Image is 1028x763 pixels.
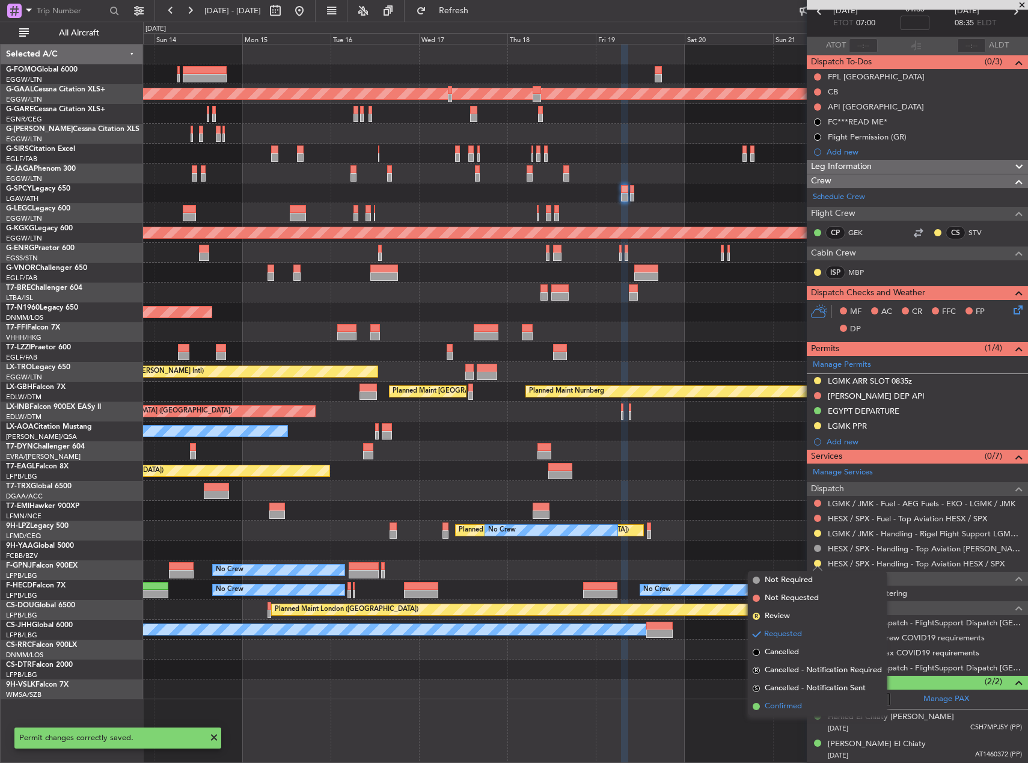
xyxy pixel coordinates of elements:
[828,648,979,658] a: LGMK / JMK - Pax COVID19 requirements
[813,467,873,479] a: Manage Services
[946,226,965,239] div: CS
[6,393,41,402] a: EDLW/DTM
[6,373,42,382] a: EGGW/LTN
[459,521,629,539] div: Planned [GEOGRAPHIC_DATA] ([GEOGRAPHIC_DATA])
[331,33,419,44] div: Tue 16
[216,561,243,579] div: No Crew
[6,661,73,669] a: CS-DTRFalcon 2000
[955,17,974,29] span: 08:35
[828,72,925,82] div: FPL [GEOGRAPHIC_DATA]
[6,631,37,640] a: LFPB/LBG
[6,115,42,124] a: EGNR/CEG
[923,693,969,705] a: Manage PAX
[6,245,34,252] span: G-ENRG
[6,503,79,510] a: T7-EMIHawker 900XP
[529,382,604,400] div: Planned Maint Nurnberg
[6,274,37,283] a: EGLF/FAB
[6,670,37,679] a: LFPB/LBG
[6,681,69,688] a: 9H-VSLKFalcon 7X
[6,472,37,481] a: LFPB/LBG
[6,344,71,351] a: T7-LZZIPraetor 600
[6,571,37,580] a: LFPB/LBG
[828,132,907,142] div: Flight Permission (GR)
[6,106,105,113] a: G-GARECessna Citation XLS+
[6,364,70,371] a: LX-TROLegacy 650
[6,532,41,541] a: LFMD/CEQ
[6,522,69,530] a: 9H-LPZLegacy 500
[6,403,101,411] a: LX-INBFalcon 900EX EASy II
[6,155,37,164] a: EGLF/FAB
[985,675,1002,688] span: (2/2)
[393,382,582,400] div: Planned Maint [GEOGRAPHIC_DATA] ([GEOGRAPHIC_DATA])
[881,306,892,318] span: AC
[6,126,139,133] a: G-[PERSON_NAME]Cessna Citation XLS
[765,592,819,604] span: Not Requested
[828,391,925,401] div: [PERSON_NAME] DEP API
[828,376,912,386] div: LGMK ARR SLOT 0835z
[31,29,127,37] span: All Aircraft
[753,685,760,692] span: S
[6,304,78,311] a: T7-N1960Legacy 650
[6,165,34,173] span: G-JAGA
[968,227,996,238] a: STV
[848,227,875,238] a: GEK
[811,247,856,260] span: Cabin Crew
[6,582,32,589] span: F-HECD
[773,33,861,44] div: Sun 21
[765,646,799,658] span: Cancelled
[6,185,32,192] span: G-SPCY
[828,529,1022,539] a: LGMK / JMK - Handling - Rigel Flight Support LGMK/JMK
[833,17,853,29] span: ETOT
[6,582,66,589] a: F-HECDFalcon 7X
[6,106,34,113] span: G-GARE
[419,33,507,44] div: Wed 17
[6,284,31,292] span: T7-BRE
[6,602,75,609] a: CS-DOUGlobal 6500
[643,581,671,599] div: No Crew
[6,234,42,243] a: EGGW/LTN
[849,38,878,53] input: --:--
[6,512,41,521] a: LFMN/NCE
[811,55,872,69] span: Dispatch To-Dos
[6,146,75,153] a: G-SIRSCitation Excel
[6,651,43,660] a: DNMM/LOS
[13,23,130,43] button: All Aircraft
[6,562,78,569] a: F-GPNJFalcon 900EX
[6,205,70,212] a: G-LEGCLegacy 600
[942,306,956,318] span: FFC
[429,7,479,15] span: Refresh
[765,682,866,694] span: Cancelled - Notification Sent
[6,265,35,272] span: G-VNOR
[6,622,32,629] span: CS-JHH
[828,421,867,431] div: LGMK PPR
[6,690,41,699] a: WMSA/SZB
[6,225,73,232] a: G-KGKGLegacy 600
[6,265,87,272] a: G-VNORChallenger 650
[753,613,760,620] span: R
[6,174,42,183] a: EGGW/LTN
[6,463,69,470] a: T7-EAGLFalcon 8X
[6,353,37,362] a: EGLF/FAB
[828,87,838,97] div: CB
[6,591,37,600] a: LFPB/LBG
[828,711,954,723] div: Hamed El Chiaty [PERSON_NAME]
[6,214,42,223] a: EGGW/LTN
[825,266,845,279] div: ISP
[6,492,43,501] a: DGAA/ACC
[6,681,35,688] span: 9H-VSLK
[488,521,516,539] div: No Crew
[6,313,43,322] a: DNMM/LOS
[6,602,34,609] span: CS-DOU
[828,724,848,733] span: [DATE]
[977,17,996,29] span: ELDT
[6,423,34,431] span: LX-AOA
[811,286,925,300] span: Dispatch Checks and Weather
[507,33,596,44] div: Thu 18
[811,482,844,496] span: Dispatch
[411,1,483,20] button: Refresh
[596,33,684,44] div: Fri 19
[828,102,924,112] div: API [GEOGRAPHIC_DATA]
[6,245,75,252] a: G-ENRGPraetor 600
[6,324,27,331] span: T7-FFI
[6,432,77,441] a: [PERSON_NAME]/QSA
